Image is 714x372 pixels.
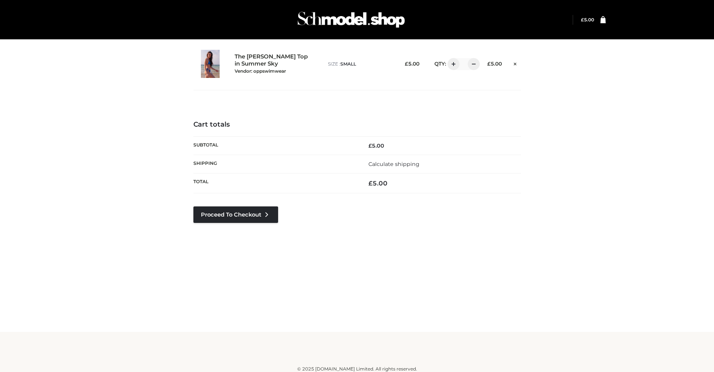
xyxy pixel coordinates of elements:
[581,17,584,22] span: £
[405,61,419,67] bdi: 5.00
[509,58,521,68] a: Remove this item
[487,61,502,67] bdi: 5.00
[193,206,278,223] a: Proceed to Checkout
[368,179,373,187] span: £
[581,17,594,22] bdi: 5.00
[328,61,392,67] p: size :
[581,17,594,22] a: £5.00
[235,68,286,74] small: Vendor: oppswimwear
[405,61,408,67] span: £
[368,161,419,167] a: Calculate shipping
[368,142,384,149] bdi: 5.00
[193,121,521,129] h4: Cart totals
[487,61,491,67] span: £
[295,5,407,34] img: Schmodel Admin 964
[368,179,388,187] bdi: 5.00
[427,58,475,70] div: QTY:
[368,142,372,149] span: £
[193,173,357,193] th: Total
[193,155,357,173] th: Shipping
[235,53,312,74] a: The [PERSON_NAME] Top in Summer SkyVendor: oppswimwear
[340,61,356,67] span: SMALL
[193,136,357,155] th: Subtotal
